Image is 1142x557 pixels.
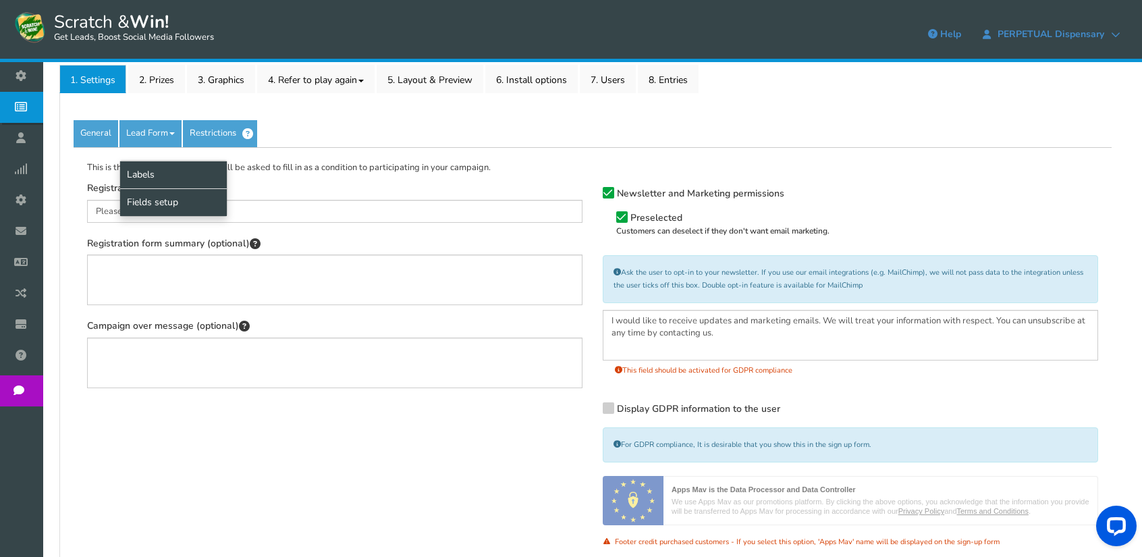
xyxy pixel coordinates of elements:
a: 5. Layout & Preview [377,65,483,93]
a: 7. Users [580,65,636,93]
iframe: LiveChat chat widget [1085,500,1142,557]
span: Newsletter and Marketing permissions [617,187,784,200]
span: Scratch & [47,10,214,44]
a: General [74,120,118,147]
a: Scratch &Win! Get Leads, Boost Social Media Followers [13,10,214,44]
a: Fields setup [120,188,227,216]
span: Preselected [630,211,682,224]
p: This is the signup form that users will be asked to fill in as a condition to participating in yo... [87,161,1098,175]
small: Ask the user to opt-in to your newsletter. If you use our email integrations (e.g. MailChimp), we... [614,267,1083,291]
a: Terms and Conditions [957,507,1029,515]
a: 8. Entries [638,65,699,93]
span: Help [940,28,961,41]
label: Registration form summary (optional) [87,236,261,251]
a: Labels [120,161,227,188]
a: 1. Settings [59,65,126,93]
a: Restrictions [183,120,257,147]
small: Get Leads, Boost Social Media Followers [54,32,214,43]
small: This field should be activated for GDPR compliance [615,365,792,375]
textarea: I would like to receive updates and marketing emails. We will treat your information with respect... [603,310,1098,361]
a: Lead Form [119,120,182,147]
a: Privacy Policy [898,507,944,515]
a: 3. Graphics [187,65,255,93]
a: 2. Prizes [128,65,185,93]
small: Footer credit purchased customers - If you select this option, 'Apps Mav' name will be displayed ... [615,537,1000,547]
a: 4. Refer to play again [257,65,375,93]
div: We use Apps Mav as our promotions platform. By clicking the above options, you acknowledge that t... [672,497,1089,517]
img: Scratch and Win [13,10,47,44]
small: For GDPR compliance, It is desirable that you show this in the sign up form. [614,440,871,450]
label: Campaign over message (optional) [87,319,250,334]
label: Registration form title [87,181,198,196]
small: Customers can deselect if they don't want email marketing. [616,226,830,236]
strong: Win! [130,10,169,34]
span: Display GDPR information to the user [617,402,780,415]
a: Help [921,24,968,45]
span: PERPETUAL Dispensary [991,29,1111,40]
a: 6. Install options [485,65,578,93]
strong: Apps Mav is the Data Processor and Data Controller [672,485,1089,495]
